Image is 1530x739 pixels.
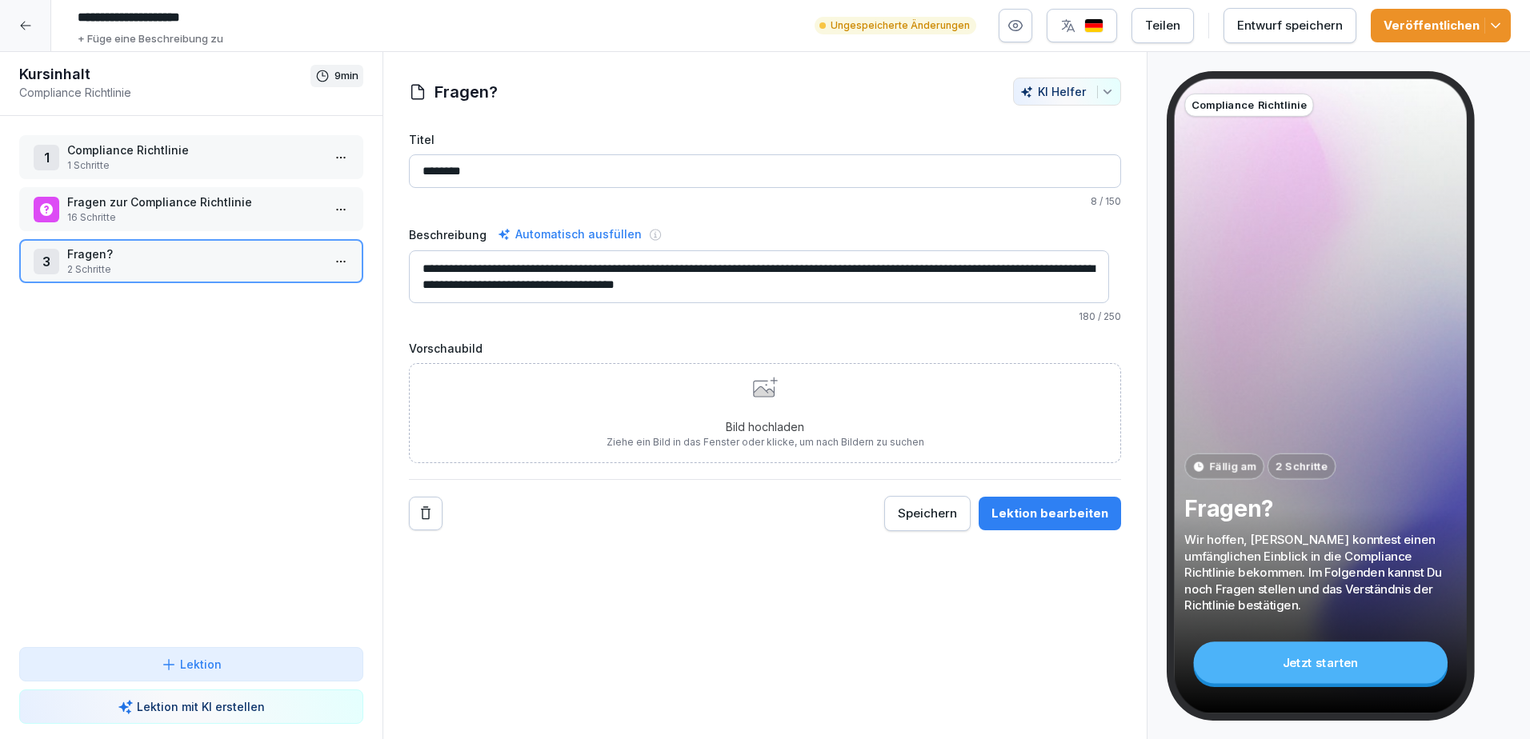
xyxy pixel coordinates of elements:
[67,194,322,210] p: Fragen zur Compliance Richtlinie
[67,262,322,277] p: 2 Schritte
[19,65,310,84] h1: Kursinhalt
[19,135,363,179] div: 1Compliance Richtlinie1 Schritte
[1237,17,1343,34] div: Entwurf speichern
[409,226,487,243] label: Beschreibung
[607,418,924,435] p: Bild hochladen
[409,194,1121,209] p: / 150
[67,142,322,158] p: Compliance Richtlinie
[409,310,1121,324] p: / 250
[19,239,363,283] div: 3Fragen?2 Schritte
[137,698,265,715] p: Lektion mit KI erstellen
[409,497,443,530] button: Remove
[19,84,310,101] p: Compliance Richtlinie
[1184,494,1456,522] p: Fragen?
[180,656,222,673] p: Lektion
[34,145,59,170] div: 1
[19,187,363,231] div: Fragen zur Compliance Richtlinie16 Schritte
[607,435,924,449] p: Ziehe ein Bild in das Fenster oder klicke, um nach Bildern zu suchen
[34,249,59,274] div: 3
[67,210,322,225] p: 16 Schritte
[1371,9,1511,42] button: Veröffentlichen
[1013,78,1121,106] button: KI Helfer
[19,689,363,724] button: Lektion mit KI erstellen
[409,340,1121,357] label: Vorschaubild
[1384,17,1498,34] div: Veröffentlichen
[1192,98,1307,114] p: Compliance Richtlinie
[67,246,322,262] p: Fragen?
[1091,195,1097,207] span: 8
[1079,310,1095,322] span: 180
[884,496,971,531] button: Speichern
[67,158,322,173] p: 1 Schritte
[409,131,1121,148] label: Titel
[495,225,645,244] div: Automatisch ausfüllen
[1224,8,1356,43] button: Entwurf speichern
[334,68,358,84] p: 9 min
[898,505,957,522] div: Speichern
[435,80,498,104] h1: Fragen?
[1184,531,1456,613] p: Wir hoffen, [PERSON_NAME] konntest einen umfänglichen Einblick in die Compliance Richtlinie bekom...
[831,18,970,33] p: Ungespeicherte Änderungen
[78,31,223,47] p: + Füge eine Beschreibung zu
[19,647,363,681] button: Lektion
[1194,641,1448,683] div: Jetzt starten
[1145,17,1180,34] div: Teilen
[979,497,1121,530] button: Lektion bearbeiten
[1131,8,1194,43] button: Teilen
[991,505,1108,522] div: Lektion bearbeiten
[1084,18,1103,34] img: de.svg
[1276,458,1328,474] p: 2 Schritte
[1209,458,1256,474] p: Fällig am
[1020,85,1114,98] div: KI Helfer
